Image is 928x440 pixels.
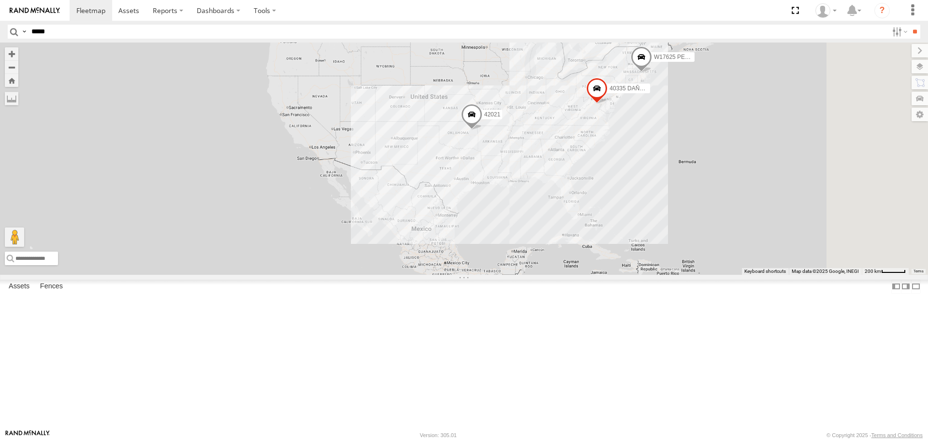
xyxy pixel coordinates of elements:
[874,3,890,18] i: ?
[901,280,911,294] label: Dock Summary Table to the Right
[744,268,786,275] button: Keyboard shortcuts
[420,432,457,438] div: Version: 305.01
[888,25,909,39] label: Search Filter Options
[20,25,28,39] label: Search Query
[812,3,840,18] div: Carlos Ortiz
[35,280,68,294] label: Fences
[826,432,923,438] div: © Copyright 2025 -
[862,268,909,275] button: Map Scale: 200 km per 47 pixels
[865,269,881,274] span: 200 km
[609,85,652,92] span: 40335 DAÑADO
[4,280,34,294] label: Assets
[654,54,704,60] span: W17625 PERDIDO
[5,47,18,60] button: Zoom in
[484,111,500,118] span: 42021
[5,227,24,247] button: Drag Pegman onto the map to open Street View
[913,269,924,273] a: Terms
[10,7,60,14] img: rand-logo.svg
[871,432,923,438] a: Terms and Conditions
[5,60,18,74] button: Zoom out
[5,430,50,440] a: Visit our Website
[911,280,921,294] label: Hide Summary Table
[891,280,901,294] label: Dock Summary Table to the Left
[5,92,18,105] label: Measure
[912,108,928,121] label: Map Settings
[792,269,859,274] span: Map data ©2025 Google, INEGI
[5,74,18,87] button: Zoom Home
